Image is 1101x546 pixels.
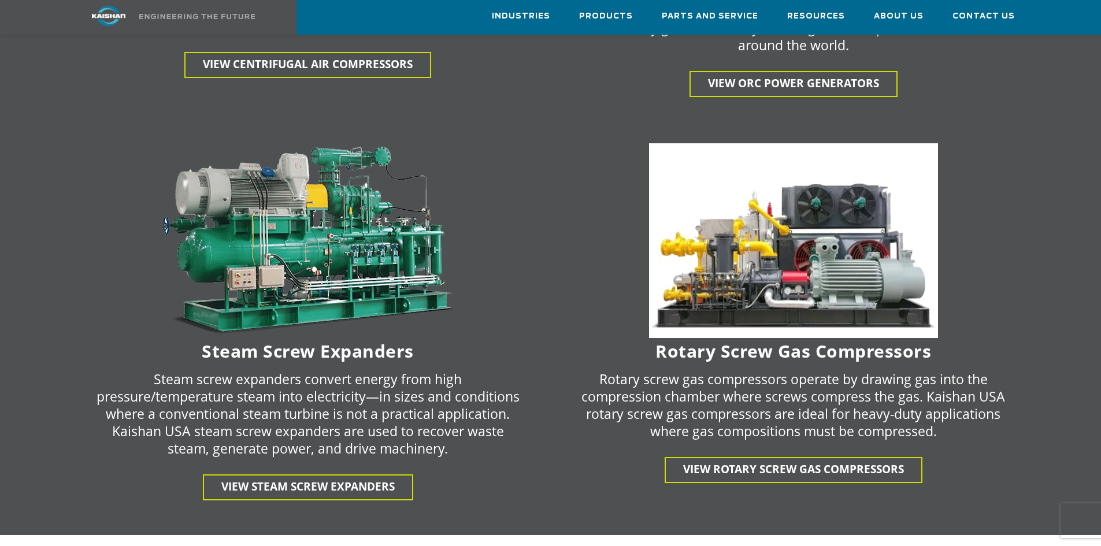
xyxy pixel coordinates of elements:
[787,10,845,23] span: Resources
[662,10,758,23] span: Parts and Service
[558,344,1029,359] h6: Rotary Screw Gas Compressors
[874,10,924,23] span: About Us
[203,474,413,500] a: View Steam Screw Expanders
[649,143,938,338] img: machine
[952,1,1015,32] a: Contact Us
[164,143,453,338] img: machine
[492,1,550,32] a: Industries
[492,10,550,23] span: Industries
[874,1,924,32] a: About Us
[665,457,922,483] a: View Rotary Screw gas Compressors
[683,462,904,477] span: View Rotary Screw gas Compressors
[139,14,255,19] img: Engineering the future
[221,479,395,494] span: View Steam Screw Expanders
[72,344,544,359] h6: Steam Screw Expanders
[708,76,879,91] span: View ORC Power Generators
[184,52,431,78] a: View centrifugal air compressors
[579,10,633,23] span: Products
[662,1,758,32] a: Parts and Service
[203,57,413,72] span: View centrifugal air compressors
[65,6,152,26] img: kaishan logo
[787,1,845,32] a: Resources
[581,370,1006,440] p: Rotary screw gas compressors operate by drawing gas into the compression chamber where screws com...
[689,71,898,97] a: View ORC Power Generators
[952,10,1015,23] span: Contact Us
[95,370,521,457] p: Steam screw expanders convert energy from high pressure/temperature steam into electricity—in siz...
[579,1,633,32] a: Products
